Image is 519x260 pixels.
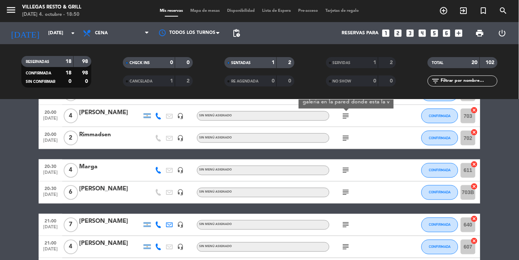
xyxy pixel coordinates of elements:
i: cancel [471,106,478,114]
strong: 0 [85,79,90,84]
i: headset_mic [177,189,184,196]
span: [DATE] [41,247,60,256]
span: CONFIRMADA [429,245,451,249]
span: CONFIRMADA [429,223,451,227]
strong: 98 [82,70,90,75]
span: CONFIRMADA [429,136,451,140]
i: cancel [471,129,478,136]
button: CONFIRMADA [421,131,458,145]
span: Sin menú asignado [199,245,232,248]
span: 7 [64,218,78,232]
strong: 18 [66,70,71,75]
span: RE AGENDADA [231,80,258,83]
span: Sin menú asignado [199,223,232,226]
strong: 1 [170,78,173,84]
i: cancel [471,183,478,190]
div: [PERSON_NAME] [79,239,142,249]
span: Sin menú asignado [199,191,232,194]
strong: 0 [68,79,71,84]
i: cancel [471,161,478,168]
i: add_box [454,28,464,38]
i: filter_list [431,77,440,85]
span: [DATE] [41,225,60,233]
span: [DATE] [41,171,60,179]
i: subject [342,112,350,120]
i: arrow_drop_down [68,29,77,38]
i: headset_mic [177,167,184,174]
span: Lista de Espera [259,9,295,13]
span: pending_actions [232,29,241,38]
strong: 20 [472,60,478,65]
div: LOG OUT [491,22,514,44]
span: CANCELADA [130,80,152,83]
strong: 102 [486,60,496,65]
i: subject [342,134,350,143]
span: Tarjetas de regalo [322,9,363,13]
span: 20:30 [41,184,60,193]
span: 20:30 [41,162,60,171]
span: print [476,29,484,38]
i: add_circle_outline [439,6,448,15]
i: looks_one [381,28,391,38]
i: power_settings_new [498,29,507,38]
span: 20:00 [41,130,60,138]
span: Cena [95,31,108,36]
button: CONFIRMADA [421,218,458,232]
strong: 2 [390,60,395,65]
span: SENTADAS [231,61,251,65]
i: looks_two [393,28,403,38]
i: exit_to_app [459,6,468,15]
strong: 0 [187,60,191,65]
div: [PERSON_NAME] [79,185,142,194]
span: 20:00 [41,108,60,116]
span: Mapa de mesas [187,9,224,13]
i: subject [342,166,350,175]
span: SIN CONFIRMAR [26,80,55,84]
strong: 18 [66,59,71,64]
i: cancel [471,215,478,223]
div: [PERSON_NAME] [79,108,142,117]
input: Filtrar por nombre... [440,77,497,85]
span: [DATE] [41,193,60,201]
strong: 0 [390,78,395,84]
span: 4 [64,109,78,123]
i: headset_mic [177,113,184,119]
div: galeria en la pared donde esta la v [303,98,390,106]
span: NO SHOW [333,80,352,83]
strong: 1 [373,60,376,65]
span: 4 [64,163,78,178]
button: CONFIRMADA [421,240,458,254]
i: headset_mic [177,244,184,250]
i: turned_in_not [479,6,488,15]
i: looks_3 [406,28,415,38]
span: Sin menú asignado [199,169,232,172]
button: CONFIRMADA [421,109,458,123]
i: cancel [471,238,478,245]
span: CONFIRMADA [429,114,451,118]
span: 2 [64,131,78,145]
strong: 2 [187,78,191,84]
strong: 0 [289,78,293,84]
strong: 1 [272,60,275,65]
i: [DATE] [6,25,45,41]
div: Marga [79,162,142,172]
span: 21:00 [41,239,60,247]
i: subject [342,243,350,252]
strong: 2 [289,60,293,65]
span: [DATE] [41,116,60,124]
strong: 0 [170,60,173,65]
span: Mis reservas [156,9,187,13]
span: 4 [64,240,78,254]
i: search [499,6,508,15]
span: RESERVADAS [26,60,49,64]
span: Sin menú asignado [199,114,232,117]
span: TOTAL [432,61,444,65]
span: Sin menú asignado [199,136,232,139]
strong: 0 [272,78,275,84]
span: Pre-acceso [295,9,322,13]
i: menu [6,4,17,15]
span: [DATE] [41,138,60,147]
span: CONFIRMADA [26,71,51,75]
i: subject [342,221,350,229]
div: Villegas Resto & Grill [22,4,81,11]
